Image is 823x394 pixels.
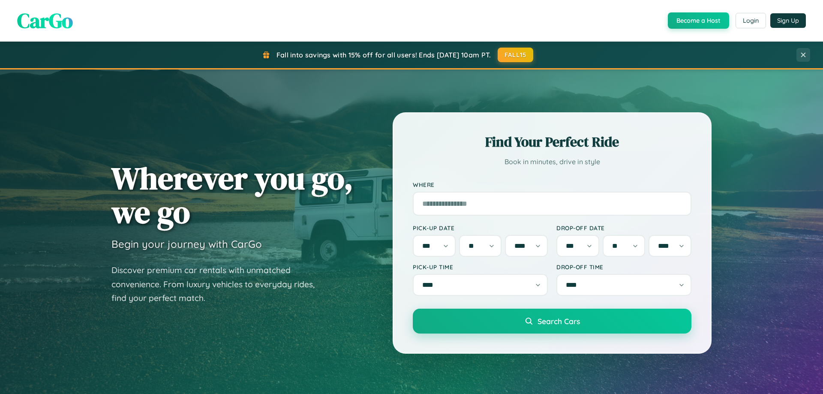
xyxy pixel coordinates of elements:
label: Where [413,181,691,188]
p: Book in minutes, drive in style [413,156,691,168]
button: Sign Up [770,13,806,28]
button: Search Cars [413,309,691,334]
label: Pick-up Date [413,224,548,232]
span: CarGo [17,6,73,35]
button: Become a Host [668,12,729,29]
button: Login [736,13,766,28]
h3: Begin your journey with CarGo [111,238,262,250]
h1: Wherever you go, we go [111,161,353,229]
span: Fall into savings with 15% off for all users! Ends [DATE] 10am PT. [276,51,491,59]
p: Discover premium car rentals with unmatched convenience. From luxury vehicles to everyday rides, ... [111,263,326,305]
span: Search Cars [538,316,580,326]
h2: Find Your Perfect Ride [413,132,691,151]
label: Drop-off Date [556,224,691,232]
button: FALL15 [498,48,534,62]
label: Pick-up Time [413,263,548,271]
label: Drop-off Time [556,263,691,271]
